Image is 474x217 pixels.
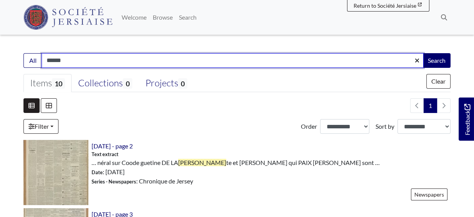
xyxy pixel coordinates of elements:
[92,142,133,150] a: [DATE] - page 2
[426,74,451,89] button: Clear
[23,140,88,205] img: 3rd December 1887 - page 2
[23,5,112,30] img: Société Jersiaise
[176,10,200,25] a: Search
[30,77,65,89] div: Items
[92,177,193,186] span: : Chronique de Jersey
[23,3,112,32] a: Société Jersiaise logo
[145,77,187,89] div: Projects
[118,10,150,25] a: Welcome
[407,98,451,113] nav: pagination
[178,78,187,89] span: 0
[410,98,424,113] li: Previous page
[23,119,58,134] a: Filter
[123,78,132,89] span: 0
[92,169,103,175] span: Date
[462,104,472,135] span: Feedback
[92,151,118,158] span: Text extract
[424,98,437,113] span: Goto page 1
[23,53,42,68] button: All
[52,78,65,89] span: 10
[423,53,451,68] button: Search
[301,122,317,131] label: Order
[92,167,125,177] span: : [DATE]
[178,159,226,166] span: [PERSON_NAME]
[411,188,447,200] a: Newspapers
[92,178,136,185] span: Series - Newspapers
[150,10,176,25] a: Browse
[42,53,424,68] input: Enter one or more search terms...
[376,122,394,131] label: Sort by
[78,77,132,89] div: Collections
[92,158,380,167] span: … néral sur Coode guetine DE LA te et [PERSON_NAME] qui PAIX [PERSON_NAME] sont …
[459,98,474,141] a: Would you like to provide feedback?
[354,2,416,9] span: Return to Société Jersiaise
